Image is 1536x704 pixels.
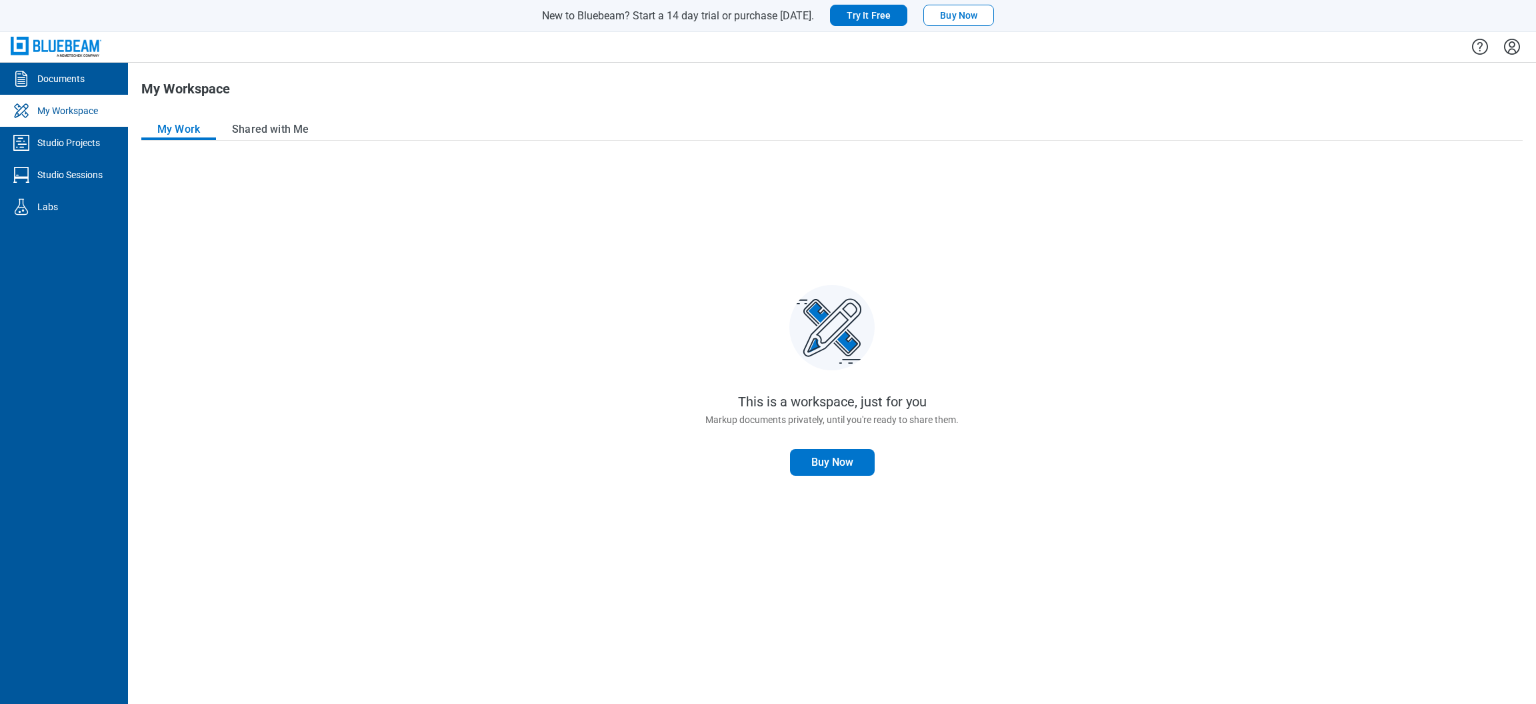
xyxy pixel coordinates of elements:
button: Settings [1501,35,1523,58]
div: Studio Sessions [37,168,103,182]
svg: My Workspace [11,100,32,121]
a: Buy Now [790,449,875,476]
button: Shared with Me [216,119,325,140]
img: Bluebeam, Inc. [11,37,101,56]
svg: Documents [11,68,32,89]
span: New to Bluebeam? Start a 14 day trial or purchase [DATE]. [542,9,814,22]
svg: Labs [11,196,32,218]
button: My Work [141,119,216,140]
p: This is a workspace, just for you [738,394,927,409]
div: My Workspace [37,104,98,117]
div: Documents [37,72,85,85]
svg: Studio Sessions [11,164,32,186]
div: Labs [37,200,58,214]
button: Try It Free [830,5,908,26]
h1: My Workspace [141,81,230,103]
button: Buy Now [923,5,994,26]
div: Studio Projects [37,136,100,149]
svg: Studio Projects [11,132,32,153]
p: Markup documents privately, until you're ready to share them. [705,414,959,436]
